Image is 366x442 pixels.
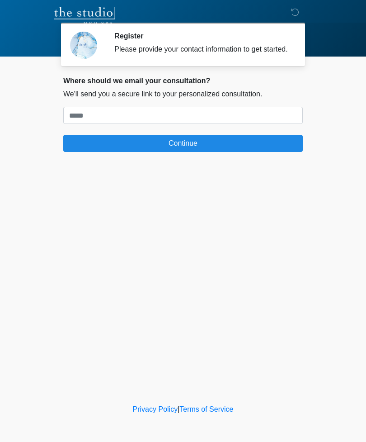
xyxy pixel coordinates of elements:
[63,89,303,100] p: We'll send you a secure link to your personalized consultation.
[63,76,303,85] h2: Where should we email your consultation?
[70,32,97,59] img: Agent Avatar
[179,405,233,413] a: Terms of Service
[54,7,115,25] img: The Studio Med Spa Logo
[114,44,289,55] div: Please provide your contact information to get started.
[133,405,178,413] a: Privacy Policy
[114,32,289,40] h2: Register
[63,135,303,152] button: Continue
[178,405,179,413] a: |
